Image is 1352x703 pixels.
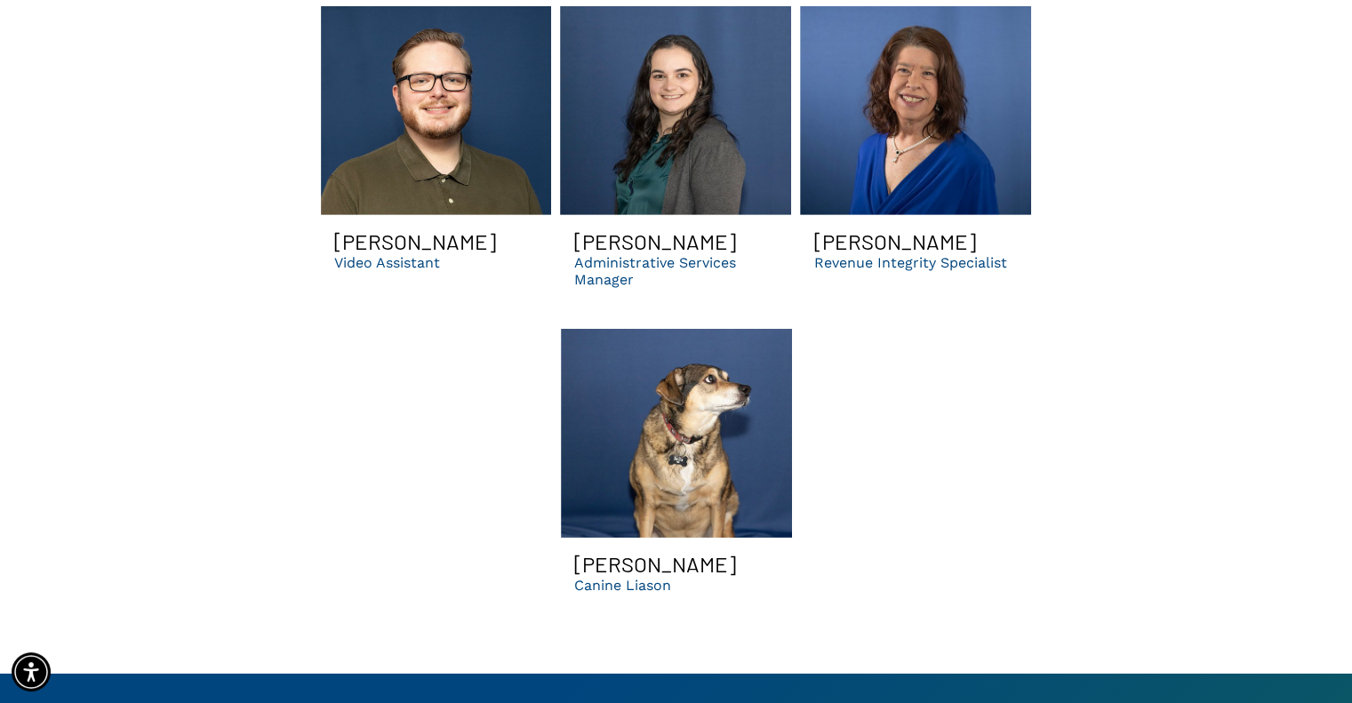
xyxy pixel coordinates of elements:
[560,6,791,215] a: A brown dog is sitting on a blue blanket and looking up.
[574,551,736,577] h3: [PERSON_NAME]
[813,228,975,254] h3: [PERSON_NAME]
[334,228,496,254] h3: [PERSON_NAME]
[573,228,735,254] h3: [PERSON_NAME]
[573,254,778,288] p: Administrative Services Manager
[334,254,440,271] p: Video Assistant
[800,6,1031,215] a: A woman in a blue dress and necklace is smiling for the camera.
[561,329,792,538] a: A brown dog is sitting on a blue blanket and looking up.
[813,254,1006,271] p: Revenue Integrity Specialist
[574,577,671,594] p: Canine Liason
[12,652,51,691] div: Accessibility Menu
